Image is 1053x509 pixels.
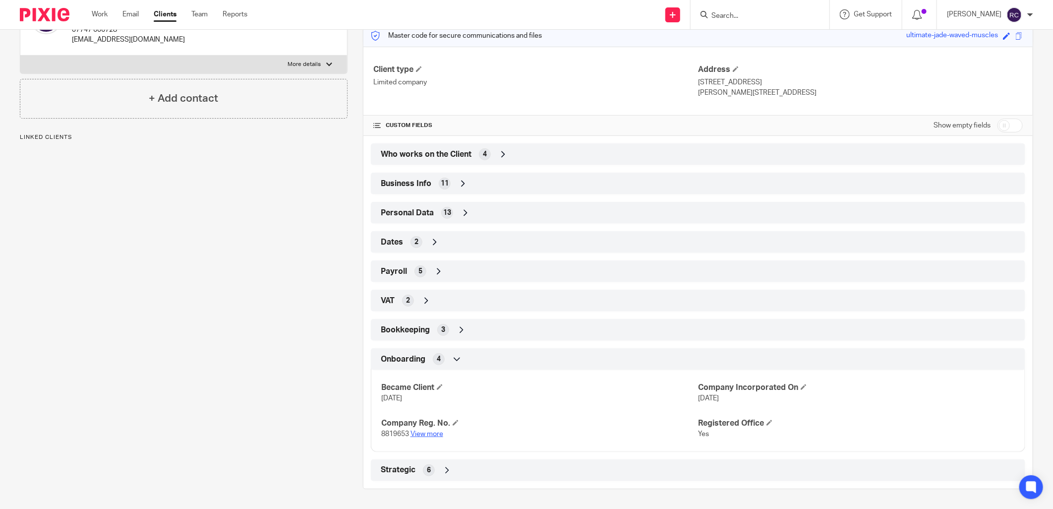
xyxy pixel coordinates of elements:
p: 07747 606728 [72,25,185,35]
span: [DATE] [381,395,402,402]
span: Bookkeeping [381,325,430,335]
span: 4 [437,354,441,364]
h4: CUSTOM FIELDS [373,122,698,129]
p: [STREET_ADDRESS] [698,77,1023,87]
span: 3 [441,325,445,335]
p: [EMAIL_ADDRESS][DOMAIN_NAME] [72,35,185,45]
span: Who works on the Client [381,149,471,160]
div: ultimate-jade-waved-muscles [906,30,998,42]
input: Search [710,12,800,21]
span: VAT [381,296,395,306]
a: Reports [223,9,247,19]
h4: Address [698,64,1023,75]
p: Linked clients [20,133,348,141]
a: Clients [154,9,176,19]
span: Business Info [381,179,431,189]
h4: Company Reg. No. [381,418,698,429]
img: Pixie [20,8,69,21]
span: 5 [418,266,422,276]
span: 8819653 [381,431,409,438]
h4: Company Incorporated On [698,382,1015,393]
span: Get Support [854,11,892,18]
h4: + Add contact [149,91,218,106]
p: Master code for secure communications and files [371,31,542,41]
label: Show empty fields [934,121,991,130]
span: [DATE] [698,395,719,402]
p: Limited company [373,77,698,87]
span: Onboarding [381,354,425,365]
a: Team [191,9,208,19]
p: [PERSON_NAME][STREET_ADDRESS] [698,88,1023,98]
span: 11 [441,179,449,189]
h4: Became Client [381,382,698,393]
span: 6 [427,465,431,475]
a: View more [410,431,443,438]
p: [PERSON_NAME] [947,9,1001,19]
a: Email [122,9,139,19]
p: More details [288,61,321,68]
h4: Client type [373,64,698,75]
span: 13 [443,208,451,218]
span: Payroll [381,266,407,277]
span: Personal Data [381,208,434,218]
span: Dates [381,237,403,248]
span: Strategic [381,465,415,475]
span: 2 [414,237,418,247]
a: Work [92,9,108,19]
span: 2 [406,296,410,306]
img: svg%3E [1006,7,1022,23]
h4: Registered Office [698,418,1015,429]
span: Yes [698,431,709,438]
span: 4 [483,149,487,159]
